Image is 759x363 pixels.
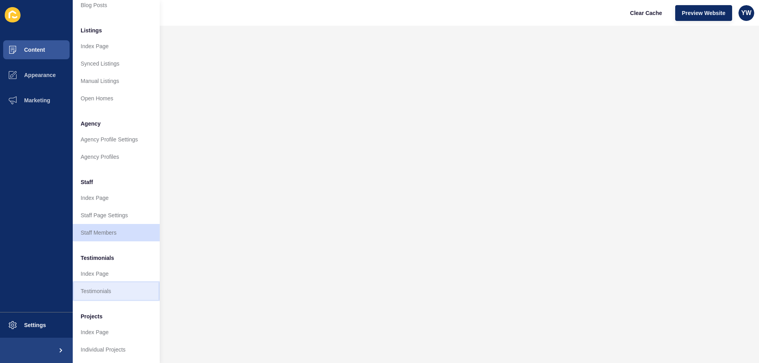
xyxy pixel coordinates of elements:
[73,72,160,90] a: Manual Listings
[73,148,160,166] a: Agency Profiles
[73,90,160,107] a: Open Homes
[741,9,751,17] span: YW
[73,282,160,300] a: Testimonials
[73,55,160,72] a: Synced Listings
[81,312,102,320] span: Projects
[81,254,114,262] span: Testimonials
[630,9,662,17] span: Clear Cache
[81,178,93,186] span: Staff
[73,324,160,341] a: Index Page
[73,189,160,207] a: Index Page
[73,207,160,224] a: Staff Page Settings
[73,265,160,282] a: Index Page
[73,38,160,55] a: Index Page
[675,5,732,21] button: Preview Website
[73,131,160,148] a: Agency Profile Settings
[81,26,102,34] span: Listings
[73,224,160,241] a: Staff Members
[623,5,669,21] button: Clear Cache
[73,341,160,358] a: Individual Projects
[682,9,725,17] span: Preview Website
[81,120,101,128] span: Agency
